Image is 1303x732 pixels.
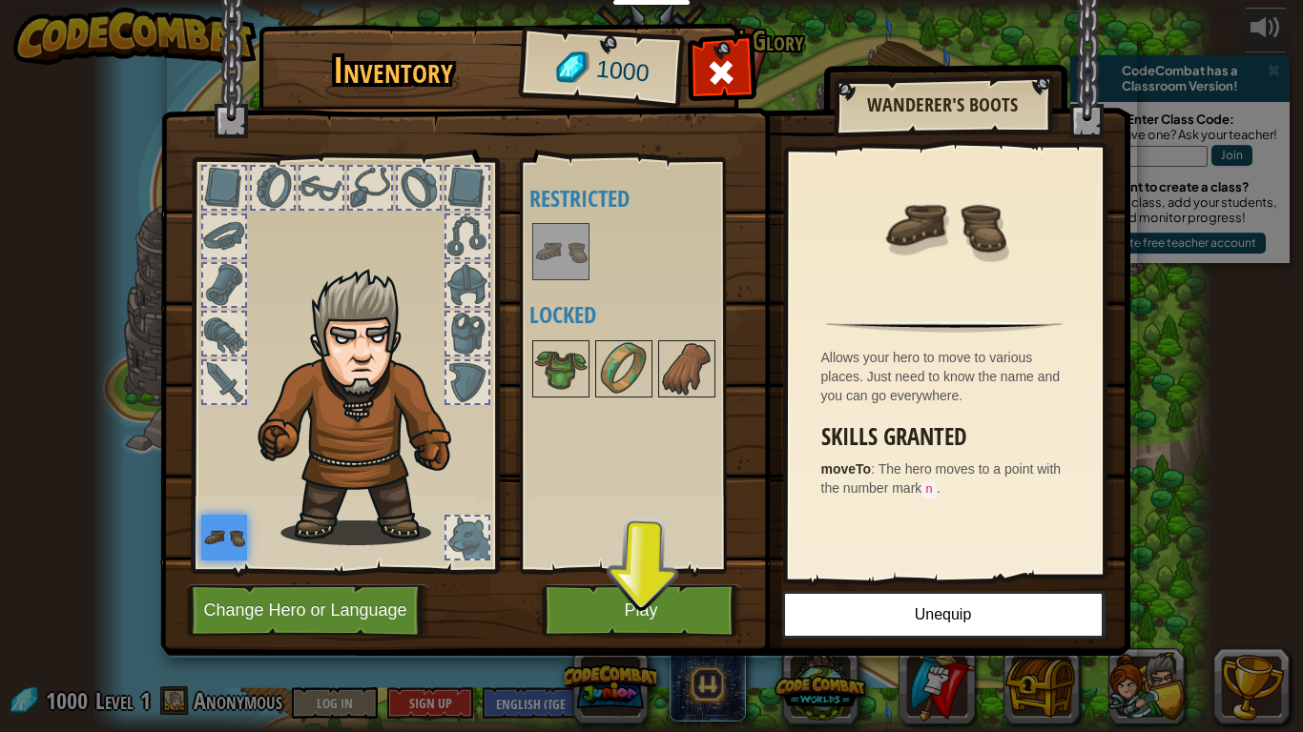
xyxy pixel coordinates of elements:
span: The hero moves to a point with the number mark . [821,461,1062,496]
img: portrait.png [660,342,714,396]
button: Change Hero or Language [187,584,429,637]
code: n [921,481,937,498]
button: Play [542,584,741,637]
img: portrait.png [597,342,651,396]
img: hr.png [826,321,1062,333]
h2: Wanderer's Boots [853,94,1032,115]
img: hair_m2.png [249,268,483,545]
h4: Restricted [529,186,755,211]
span: 1000 [594,52,651,91]
div: Allows your hero to move to various places. Just need to know the name and you can go everywhere. [821,348,1078,405]
h4: Locked [529,302,755,327]
img: portrait.png [882,164,1006,288]
h1: Inventory [272,51,515,91]
strong: moveTo [821,461,872,477]
img: portrait.png [534,342,588,396]
h3: Skills Granted [821,424,1078,450]
img: portrait.png [201,515,247,560]
button: Unequip [782,591,1105,639]
span: : [871,461,879,477]
img: portrait.png [534,225,588,278]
